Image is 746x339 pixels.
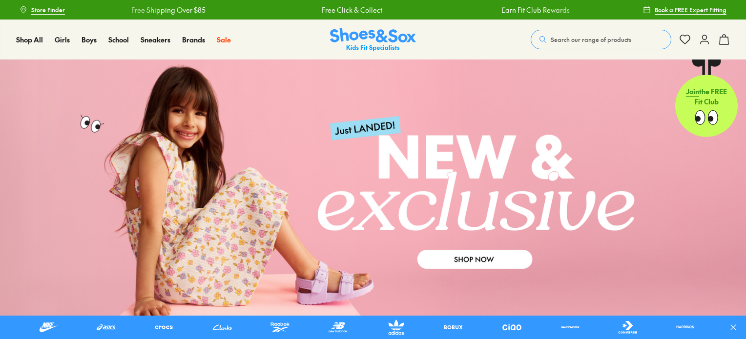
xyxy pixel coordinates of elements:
[551,35,631,44] span: Search our range of products
[108,35,129,45] a: School
[675,59,738,137] a: Jointhe FREE Fit Club
[130,5,205,15] a: Free Shipping Over $85
[675,79,738,115] p: the FREE Fit Club
[330,28,416,52] img: SNS_Logo_Responsive.svg
[531,30,671,49] button: Search our range of products
[655,5,726,14] span: Book a FREE Expert Fitting
[82,35,97,45] a: Boys
[217,35,231,45] a: Sale
[182,35,205,45] a: Brands
[686,86,699,96] span: Join
[16,35,43,45] a: Shop All
[321,5,381,15] a: Free Click & Collect
[31,5,65,14] span: Store Finder
[330,28,416,52] a: Shoes & Sox
[82,35,97,44] span: Boys
[217,35,231,44] span: Sale
[500,5,569,15] a: Earn Fit Club Rewards
[55,35,70,45] a: Girls
[108,35,129,44] span: School
[141,35,170,44] span: Sneakers
[643,1,726,19] a: Book a FREE Expert Fitting
[182,35,205,44] span: Brands
[141,35,170,45] a: Sneakers
[55,35,70,44] span: Girls
[16,35,43,44] span: Shop All
[20,1,65,19] a: Store Finder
